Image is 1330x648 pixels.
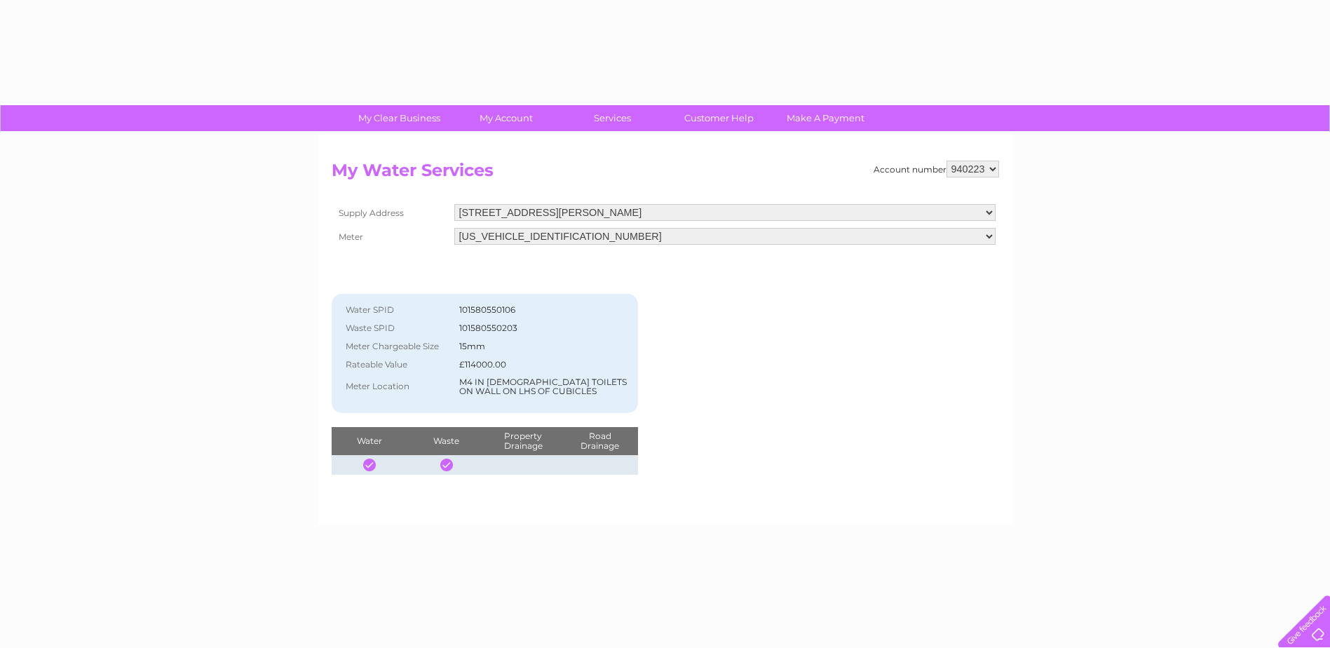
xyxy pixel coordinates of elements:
div: Account number [874,161,999,177]
th: Rateable Value [339,356,456,374]
th: Meter Chargeable Size [339,337,456,356]
a: My Clear Business [341,105,457,131]
a: Services [555,105,670,131]
th: Supply Address [332,201,451,224]
th: Waste [408,427,484,455]
th: Waste SPID [339,319,456,337]
th: Water [332,427,408,455]
th: Meter Location [339,374,456,400]
a: Make A Payment [768,105,883,131]
td: M4 IN [DEMOGRAPHIC_DATA] TOILETS ON WALL ON LHS OF CUBICLES [456,374,632,400]
td: 101580550203 [456,319,632,337]
th: Meter [332,224,451,248]
a: Customer Help [661,105,777,131]
h2: My Water Services [332,161,999,187]
td: 15mm [456,337,632,356]
td: £114000.00 [456,356,632,374]
th: Road Drainage [562,427,639,455]
td: 101580550106 [456,301,632,319]
th: Property Drainage [484,427,561,455]
th: Water SPID [339,301,456,319]
a: My Account [448,105,564,131]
